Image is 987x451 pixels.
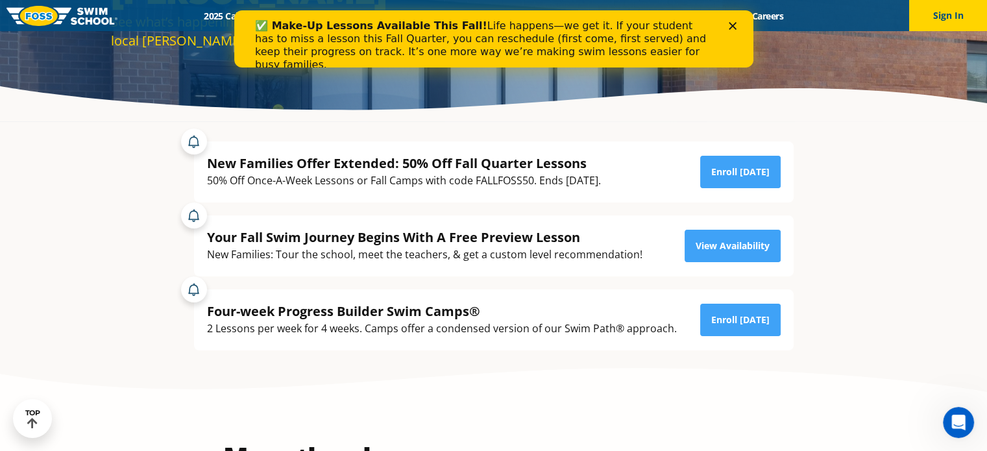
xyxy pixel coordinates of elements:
a: About [PERSON_NAME] [442,10,563,22]
a: Enroll [DATE] [700,304,781,336]
a: Swim Path® Program [328,10,442,22]
iframe: Intercom live chat banner [234,10,753,67]
img: FOSS Swim School Logo [6,6,117,26]
div: 2 Lessons per week for 4 weeks. Camps offer a condensed version of our Swim Path® approach. [207,320,677,337]
div: Close [494,12,507,19]
div: See what’s happening and find reasons to hit the water at your local [PERSON_NAME][GEOGRAPHIC_DATA]. [111,12,487,50]
div: 50% Off Once-A-Week Lessons or Fall Camps with code FALLFOSS50. Ends [DATE]. [207,172,601,189]
a: View Availability [685,230,781,262]
a: Schools [274,10,328,22]
a: Blog [700,10,740,22]
b: ✅ Make-Up Lessons Available This Fall! [21,9,253,21]
a: Careers [740,10,794,22]
div: Your Fall Swim Journey Begins With A Free Preview Lesson [207,228,642,246]
a: Enroll [DATE] [700,156,781,188]
div: TOP [25,409,40,429]
div: Life happens—we get it. If your student has to miss a lesson this Fall Quarter, you can reschedul... [21,9,478,61]
div: New Families: Tour the school, meet the teachers, & get a custom level recommendation! [207,246,642,263]
a: 2025 Calendar [193,10,274,22]
div: New Families Offer Extended: 50% Off Fall Quarter Lessons [207,154,601,172]
div: Four-week Progress Builder Swim Camps® [207,302,677,320]
a: Swim Like [PERSON_NAME] [563,10,700,22]
iframe: Intercom live chat [943,407,974,438]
